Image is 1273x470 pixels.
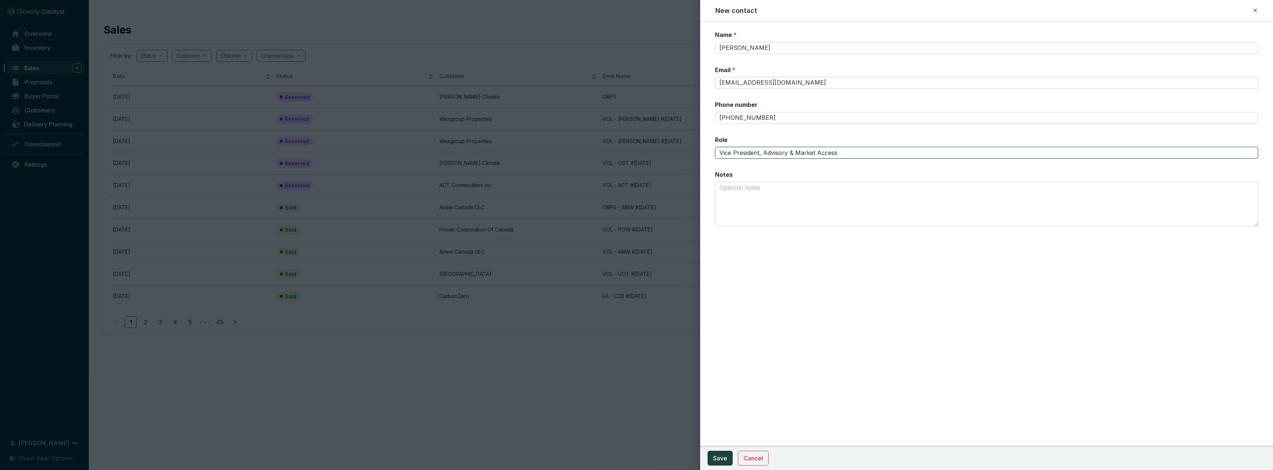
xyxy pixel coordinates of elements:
[708,451,733,466] button: Save
[713,454,727,463] span: Save
[715,42,1258,54] input: Full name
[715,6,757,16] h2: New contact
[715,147,1258,159] input: e.g. CEO
[715,66,735,74] label: Email
[715,31,737,39] label: Name
[738,451,769,466] button: Cancel
[715,170,733,179] label: Notes
[715,101,758,109] label: Phone number
[715,136,728,144] label: Role
[715,77,1258,89] input: e.g. fullname@company.com
[715,112,1258,124] input: 555-555-5555
[743,454,763,463] span: Cancel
